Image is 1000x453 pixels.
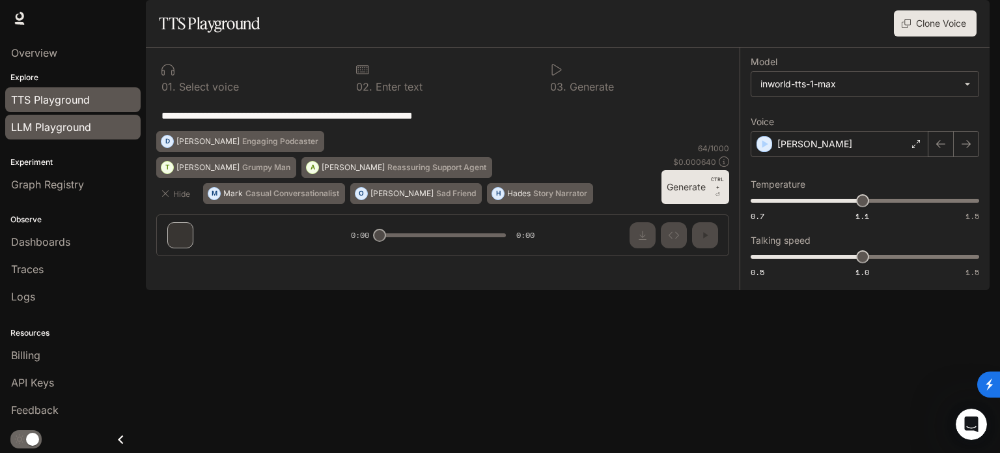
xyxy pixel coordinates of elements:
[533,190,587,197] p: Story Narrator
[855,267,869,278] span: 1.0
[751,117,774,126] p: Voice
[894,10,977,37] button: Clone Voice
[355,183,367,204] div: O
[159,10,260,37] h1: TTS Playground
[161,131,173,152] div: D
[487,183,593,204] button: HHadesStory Narrator
[356,81,372,92] p: 0 2 .
[372,81,423,92] p: Enter text
[176,81,239,92] p: Select voice
[965,211,979,222] span: 1.5
[855,211,869,222] span: 1.1
[751,267,764,278] span: 0.5
[760,78,958,91] div: inworld-tts-1-max
[161,157,173,178] div: T
[176,138,240,145] p: [PERSON_NAME]
[242,138,318,145] p: Engaging Podcaster
[176,164,240,171] p: [PERSON_NAME]
[711,175,724,199] p: ⏎
[156,131,324,152] button: D[PERSON_NAME]Engaging Podcaster
[661,170,729,204] button: GenerateCTRL +⏎
[387,164,486,171] p: Reassuring Support Agent
[161,81,176,92] p: 0 1 .
[436,190,476,197] p: Sad Friend
[203,183,345,204] button: MMarkCasual Conversationalist
[698,143,729,154] p: 64 / 1000
[751,72,979,96] div: inworld-tts-1-max
[242,164,290,171] p: Grumpy Man
[550,81,566,92] p: 0 3 .
[307,157,318,178] div: A
[751,180,805,189] p: Temperature
[156,183,198,204] button: Hide
[223,190,243,197] p: Mark
[777,138,852,151] p: [PERSON_NAME]
[566,81,614,92] p: Generate
[956,409,987,440] iframe: Intercom live chat
[301,157,492,178] button: A[PERSON_NAME]Reassuring Support Agent
[751,236,811,245] p: Talking speed
[673,156,716,168] p: $ 0.000640
[370,190,434,197] p: [PERSON_NAME]
[751,57,777,66] p: Model
[208,183,220,204] div: M
[711,175,724,191] p: CTRL +
[156,157,296,178] button: T[PERSON_NAME]Grumpy Man
[751,211,764,222] span: 0.7
[492,183,504,204] div: H
[350,183,482,204] button: O[PERSON_NAME]Sad Friend
[507,190,531,197] p: Hades
[965,267,979,278] span: 1.5
[245,190,339,197] p: Casual Conversationalist
[322,164,385,171] p: [PERSON_NAME]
